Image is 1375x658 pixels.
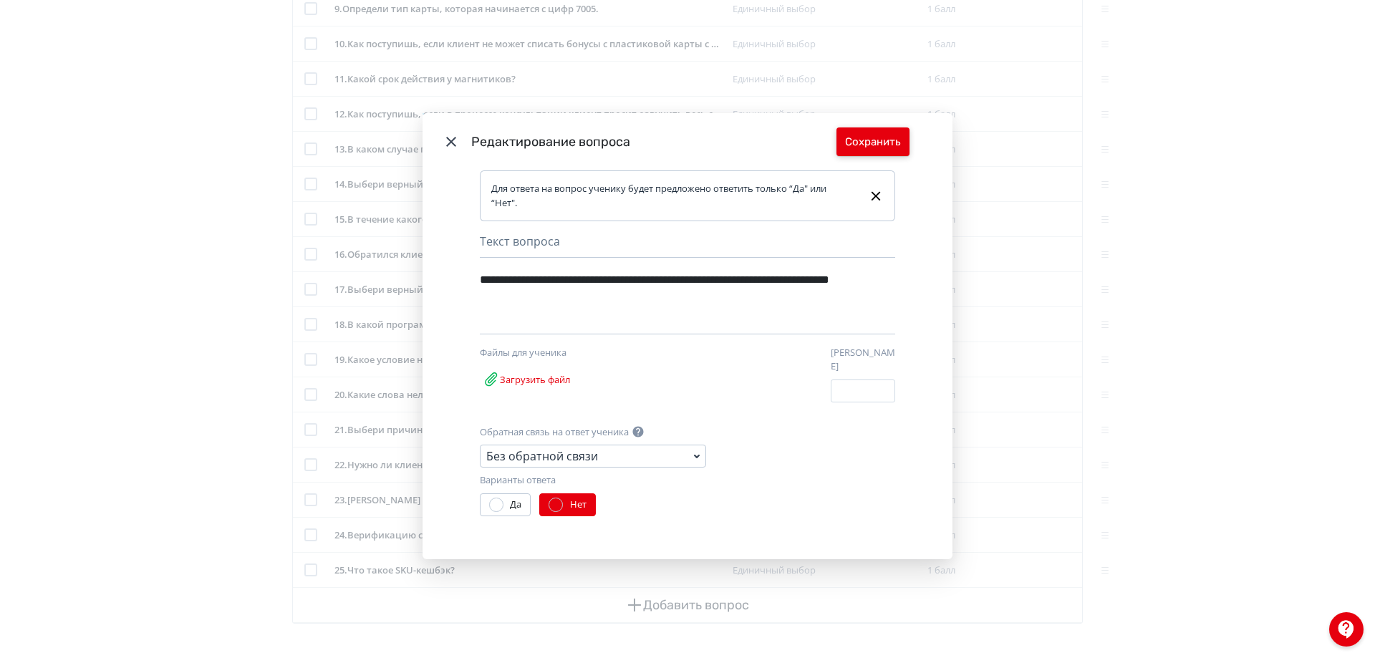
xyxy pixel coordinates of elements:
div: Файлы для ученика [480,346,630,360]
div: Текст вопроса [480,233,895,258]
div: Нет [570,498,587,512]
label: Обратная связь на ответ ученика [480,425,629,440]
label: Варианты ответа [480,473,556,488]
div: Да [510,498,521,512]
div: Без обратной связи [486,447,598,465]
div: Для ответа на вопрос ученику будет предложено ответить только “Да" или “Нет". [491,182,857,210]
button: Сохранить [836,127,910,156]
div: Редактирование вопроса [471,132,836,152]
div: Modal [423,113,952,559]
label: [PERSON_NAME] [831,346,895,374]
